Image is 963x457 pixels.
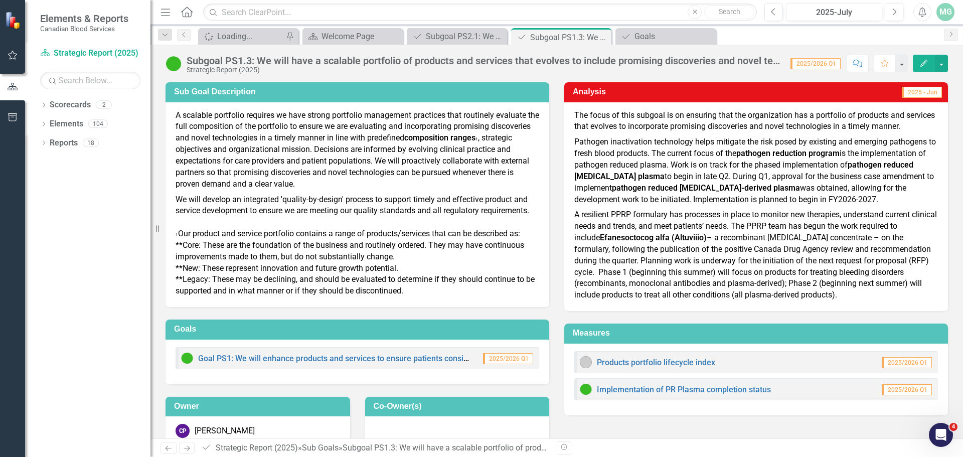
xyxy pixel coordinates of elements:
strong: pathogen reduced [MEDICAL_DATA] plasma [574,160,913,181]
p: A scalable portfolio requires we have strong portfolio management practices that routinely evalua... [176,110,539,192]
button: MG [936,3,954,21]
strong: pathogen reduction program [736,148,840,158]
h3: Owner [174,402,345,411]
img: ClearPoint Strategy [5,11,23,29]
div: 104 [88,120,108,128]
a: Strategic Report (2025) [40,48,140,59]
span: 2025/2026 Q1 [882,384,932,395]
a: Goal PS1: We will enhance products and services to ensure patients consistently receive safe, opt... [198,354,645,363]
a: Goals [618,30,713,43]
input: Search Below... [40,72,140,89]
h3: Co-Owner(s) [374,402,545,411]
span: Elements & Reports [40,13,128,25]
span: Search [719,8,740,16]
h3: Sub Goal Description [174,87,544,96]
a: Strategic Report (2025) [216,443,298,452]
div: Subgoal PS2.1: We will proactively strengthen our surveillance and testing capacity and capabilit... [426,30,505,43]
a: Implementation of PR Plasma completion status [597,385,771,394]
div: CP [176,424,190,438]
a: Subgoal PS2.1: We will proactively strengthen our surveillance and testing capacity and capabilit... [409,30,505,43]
div: [PERSON_NAME] [195,425,255,437]
img: No Information [580,356,592,368]
span: 4 [949,423,957,431]
a: Products portfolio lifecycle index [597,358,715,367]
a: Welcome Page [305,30,400,43]
small: Canadian Blood Services [40,25,128,33]
span: 2025/2026 Q1 [882,357,932,368]
strong: pathogen reduced [MEDICAL_DATA]-derived plasma [612,183,800,193]
span: 2025/2026 Q1 [790,58,841,69]
div: 2025-July [789,7,879,19]
div: 18 [83,138,99,147]
input: Search ClearPoint... [203,4,757,21]
h3: Goals [174,325,544,334]
h3: Measures [573,329,943,338]
div: Subgoal PS1.3: We will have a scalable portfolio of products and services that evolves to include... [343,443,916,452]
button: 2025-July [786,3,882,21]
span: 1 [176,233,178,237]
p: We will develop an integrated 'quality-by-design' process to support timely and effective product... [176,192,539,297]
h3: Analysis [573,87,738,96]
img: On Target [166,56,182,72]
a: Reports [50,137,78,149]
a: Elements [50,118,83,130]
div: Welcome Page [322,30,400,43]
a: Scorecards [50,99,91,111]
span: 1 [475,137,478,141]
div: Loading... [217,30,283,43]
button: Search [704,5,754,19]
div: Subgoal PS1.3: We will have a scalable portfolio of products and services that evolves to include... [187,55,780,66]
div: 2 [96,101,112,109]
a: Loading... [201,30,283,43]
strong: Efanesoctocog alfa (Altuviiio) [600,233,707,242]
p: A resilient PPRP formulary has processes in place to monitor new therapies, understand current cl... [574,207,938,301]
span: 2025/2026 Q1 [483,353,533,364]
div: Goals [634,30,713,43]
strong: composition ranges [404,133,475,142]
iframe: Intercom live chat [929,423,953,447]
a: Sub Goals [302,443,339,452]
div: » » [201,442,549,454]
p: Pathogen inactivation technology helps mitigate the risk posed by existing and emerging pathogens... [574,134,938,207]
div: Strategic Report (2025) [187,66,780,74]
span: 2025 - Jun [902,87,942,98]
img: On Target [181,352,193,364]
p: The focus of this subgoal is on ensuring that the organization has a portfolio of products and se... [574,110,938,135]
img: On Target [580,383,592,395]
div: Subgoal PS1.3: We will have a scalable portfolio of products and services that evolves to include... [530,31,609,44]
